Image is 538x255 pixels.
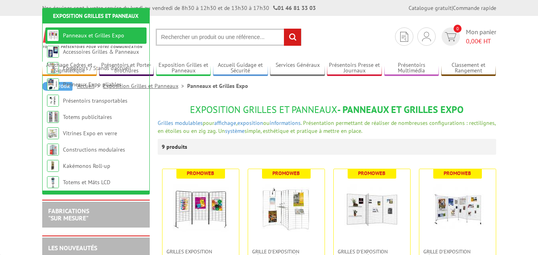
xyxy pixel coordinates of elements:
p: 9 produits [162,139,192,155]
a: Classement et Rangement [441,62,496,75]
img: Grilles Exposition Economiques Noires H 200 x L 100 cm [173,181,229,237]
img: devis rapide [445,32,456,41]
img: Panneaux Expo pliables [47,78,59,90]
a: Affichage Cadres et Signalétique [42,62,97,75]
img: Grille d'exposition métallique Zinguée H 200 x L 100 cm [258,181,314,237]
a: Panneaux Expo pliables [63,81,121,88]
a: FABRICATIONS"Sur Mesure" [48,207,89,222]
img: Grille d'exposition métallique blanche H 200 x L 100 cm [430,181,485,237]
a: Grilles [158,119,173,127]
a: système [225,127,245,134]
img: devis rapide [400,32,408,42]
img: Totems publicitaires [47,111,59,123]
img: Vitrines Expo en verre [47,127,59,139]
a: informations [270,119,301,127]
span: € HT [466,37,496,46]
img: devis rapide [422,32,431,41]
img: Kakémonos Roll-up [47,160,59,172]
a: Présentoirs et Porte-brochures [99,62,154,75]
input: Rechercher un produit ou une référence... [156,29,301,46]
img: Présentoirs transportables [47,95,59,107]
img: Grilles d'exposition robustes métalliques - gris alu - 3 largeurs 70-100-120 cm [344,181,400,237]
a: Kakémonos Roll-up [63,162,110,169]
span: Exposition Grilles et Panneaux [190,103,337,116]
a: modulables [175,119,203,127]
b: Promoweb [444,170,471,177]
div: | [409,4,496,12]
a: Exposition Grilles et Panneaux [53,12,139,19]
a: Accueil Guidage et Sécurité [213,62,268,75]
a: Accessoires Grilles & Panneaux [63,48,139,55]
a: Présentoirs transportables [63,97,127,104]
h1: - Panneaux et Grilles Expo [158,105,496,115]
a: exposition [237,119,263,127]
div: Nos équipes sont à votre service du lundi au vendredi de 8h30 à 12h30 et de 13h30 à 17h30 [42,4,316,12]
b: Promoweb [272,170,300,177]
input: rechercher [284,29,301,46]
span: 0 [454,25,462,33]
a: Catalogue gratuit [409,4,452,12]
a: affichage [214,119,236,127]
a: devis rapide 0 Mon panier 0,00€ HT [440,27,496,46]
a: LES NOUVEAUTÉS [48,244,97,252]
a: Présentoirs Presse et Journaux [327,62,382,75]
a: Exposition Grilles et Panneaux [103,82,187,90]
img: Constructions modulaires [47,144,59,156]
a: Exposition Grilles et Panneaux [156,62,211,75]
span: 0,00 [466,37,478,45]
b: Promoweb [187,170,214,177]
a: Totems publicitaires [63,113,112,121]
span: pour , ou . Présentation permettant de réaliser de nombreuses configurations : rectilignes, en ét... [158,119,495,134]
strong: 01 46 81 33 03 [273,4,316,12]
a: Vitrines Expo en verre [63,130,117,137]
img: Totems et Mâts LCD [47,176,59,188]
a: Commande rapide [453,4,496,12]
a: Services Généraux [270,62,325,75]
b: Promoweb [358,170,385,177]
a: Totems et Mâts LCD [63,179,110,186]
img: Panneaux et Grilles Expo [47,29,59,41]
a: Présentoirs Multimédia [384,62,439,75]
a: Panneaux et Grilles Expo [63,32,124,39]
span: Mon panier [466,27,496,46]
a: Constructions modulaires [63,146,125,153]
img: Accessoires Grilles & Panneaux [47,46,59,58]
li: Panneaux et Grilles Expo [187,82,248,90]
a: Comptoirs / Stands d'accueil [63,64,131,72]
